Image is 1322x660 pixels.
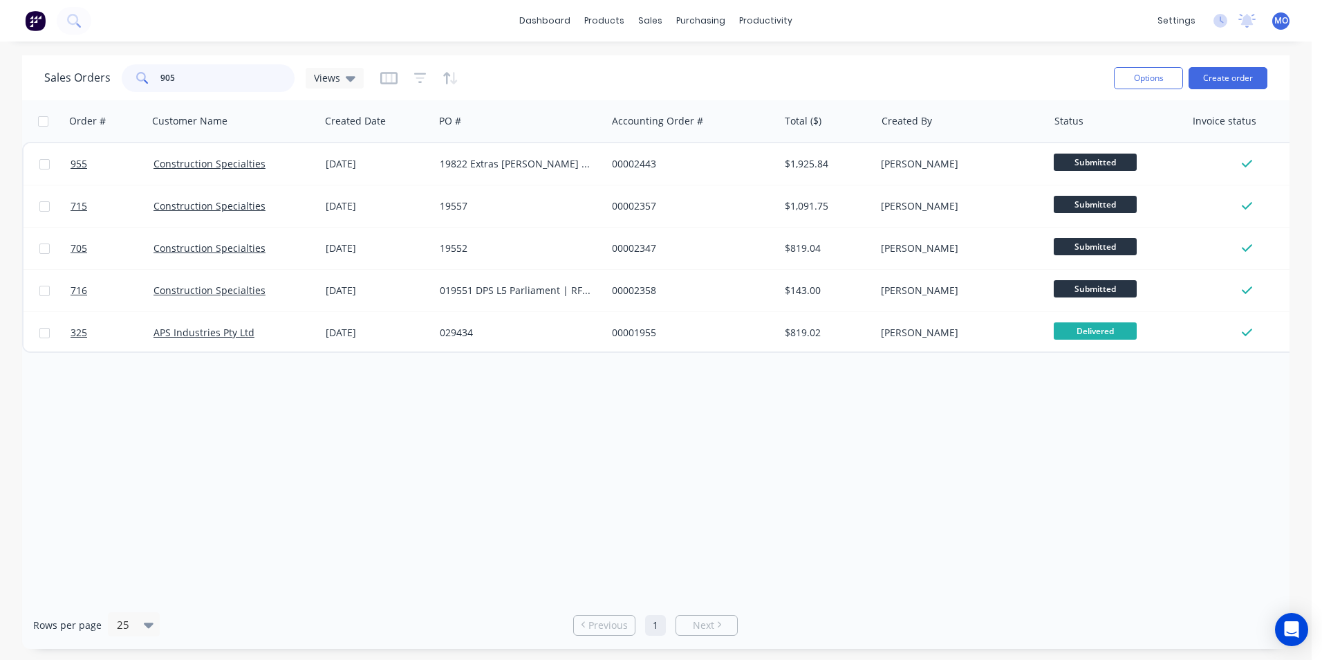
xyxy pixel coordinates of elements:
[71,326,87,340] span: 325
[612,326,765,340] div: 00001955
[574,618,635,632] a: Previous page
[71,228,153,269] a: 705
[612,157,765,171] div: 00002443
[669,10,732,31] div: purchasing
[153,157,266,170] a: Construction Specialties
[44,71,111,84] h1: Sales Orders
[881,241,1034,255] div: [PERSON_NAME]
[69,114,106,128] div: Order #
[153,241,266,255] a: Construction Specialties
[676,618,737,632] a: Next page
[71,241,87,255] span: 705
[325,114,386,128] div: Created Date
[785,199,866,213] div: $1,091.75
[631,10,669,31] div: sales
[1114,67,1183,89] button: Options
[71,143,153,185] a: 955
[785,157,866,171] div: $1,925.84
[314,71,340,85] span: Views
[153,199,266,212] a: Construction Specialties
[25,10,46,31] img: Factory
[33,618,102,632] span: Rows per page
[326,241,429,255] div: [DATE]
[588,618,628,632] span: Previous
[326,326,429,340] div: [DATE]
[440,284,593,297] div: 019551 DPS L5 Parliament | RFQ | Crash Rail & Corner Guard - additional
[1054,114,1083,128] div: Status
[1054,196,1137,213] span: Submitted
[1054,280,1137,297] span: Submitted
[71,157,87,171] span: 955
[440,326,593,340] div: 029434
[612,241,765,255] div: 00002347
[1189,67,1267,89] button: Create order
[785,326,866,340] div: $819.02
[612,114,703,128] div: Accounting Order #
[1274,15,1288,27] span: MO
[439,114,461,128] div: PO #
[612,284,765,297] div: 00002358
[326,284,429,297] div: [DATE]
[71,284,87,297] span: 716
[1275,613,1308,646] div: Open Intercom Messenger
[440,199,593,213] div: 19557
[612,199,765,213] div: 00002357
[71,199,87,213] span: 715
[881,284,1034,297] div: [PERSON_NAME]
[693,618,714,632] span: Next
[512,10,577,31] a: dashboard
[785,284,866,297] div: $143.00
[326,199,429,213] div: [DATE]
[71,270,153,311] a: 716
[645,615,666,636] a: Page 1 is your current page
[881,199,1034,213] div: [PERSON_NAME]
[160,64,295,92] input: Search...
[577,10,631,31] div: products
[1054,322,1137,340] span: Delivered
[881,326,1034,340] div: [PERSON_NAME]
[881,157,1034,171] div: [PERSON_NAME]
[785,114,821,128] div: Total ($)
[153,326,254,339] a: APS Industries Pty Ltd
[440,157,593,171] div: 19822 Extras [PERSON_NAME] [DATE]
[1054,238,1137,255] span: Submitted
[440,241,593,255] div: 19552
[1151,10,1202,31] div: settings
[71,312,153,354] a: 325
[326,157,429,171] div: [DATE]
[152,114,227,128] div: Customer Name
[568,615,743,636] ul: Pagination
[1054,154,1137,171] span: Submitted
[882,114,932,128] div: Created By
[785,241,866,255] div: $819.04
[732,10,799,31] div: productivity
[71,185,153,227] a: 715
[153,284,266,297] a: Construction Specialties
[1193,114,1256,128] div: Invoice status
